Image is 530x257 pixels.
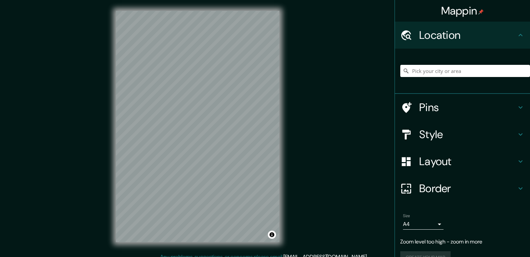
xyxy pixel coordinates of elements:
h4: Layout [419,155,516,168]
h4: Border [419,182,516,195]
div: Style [395,121,530,148]
img: pin-icon.png [478,9,484,15]
p: Zoom level too high - zoom in more [400,238,525,246]
div: Pins [395,94,530,121]
h4: Location [419,28,516,42]
canvas: Map [116,11,279,242]
div: Border [395,175,530,202]
input: Pick your city or area [400,65,530,77]
iframe: Help widget launcher [470,231,523,250]
div: Layout [395,148,530,175]
label: Size [403,213,410,219]
h4: Pins [419,101,516,114]
h4: Style [419,128,516,141]
button: Toggle attribution [268,231,276,239]
h4: Mappin [441,4,484,18]
div: Location [395,22,530,49]
div: A4 [403,219,444,230]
